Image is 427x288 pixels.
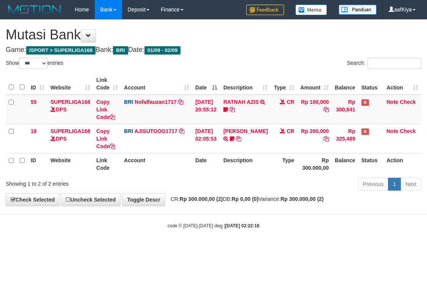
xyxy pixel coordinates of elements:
th: Date [192,153,220,175]
span: BRI [124,128,133,134]
a: Copy Rp 100,000 to clipboard [323,106,329,113]
a: Next [400,178,421,191]
a: SUPERLIGA168 [50,99,90,105]
th: Website [47,153,93,175]
a: Check [400,99,416,105]
h4: Game: Bank: Date: [6,46,421,54]
a: Note [386,128,398,134]
a: Copy Link Code [96,99,115,120]
th: Link Code [93,153,121,175]
td: Rp 300,841 [332,95,358,124]
span: Has Note [361,99,369,106]
td: DPS [47,95,93,124]
div: Showing 1 to 2 of 2 entries [6,177,172,188]
span: BRI [113,46,128,55]
td: [DATE] 20:55:12 [192,95,220,124]
a: Toggle Descr [122,193,165,206]
img: Feedback.jpg [246,5,284,15]
strong: Rp 300.000,00 (2) [281,196,324,202]
span: BRI [124,99,133,105]
label: Show entries [6,58,63,69]
td: DPS [47,124,93,153]
h1: Mutasi Bank [6,27,421,42]
th: Description [220,153,271,175]
a: AJISUTOOO1717 [135,128,177,134]
td: Rp 100,000 [297,95,332,124]
strong: Rp 300.000,00 (2) [180,196,223,202]
td: Rp 325,489 [332,124,358,153]
input: Search: [367,58,421,69]
strong: [DATE] 02:22:18 [225,223,259,229]
th: Type: activate to sort column ascending [271,73,297,95]
th: Account [121,153,192,175]
a: Copy Nofalfauzan1717 to clipboard [178,99,183,105]
a: Note [386,99,398,105]
td: Rp 200,000 [297,124,332,153]
a: Nofalfauzan1717 [135,99,176,105]
th: Type [271,153,297,175]
span: 01/09 - 02/09 [144,46,181,55]
td: [DATE] 02:05:53 [192,124,220,153]
th: Status [358,153,384,175]
th: Balance [332,153,358,175]
th: Amount: activate to sort column ascending [297,73,332,95]
span: CR [287,99,294,105]
a: RATNAH AZIS [223,99,259,105]
a: 1 [388,178,401,191]
th: Date: activate to sort column descending [192,73,220,95]
span: CR [287,128,294,134]
th: Balance [332,73,358,95]
span: CR: DB: Variance: [167,196,324,202]
th: Link Code: activate to sort column ascending [93,73,121,95]
strong: Rp 0,00 (0) [232,196,259,202]
a: Copy Link Code [96,128,115,149]
select: Showentries [19,58,47,69]
a: Copy RATNAH AZIS to clipboard [229,106,235,113]
span: 18 [31,128,37,134]
th: Action: activate to sort column ascending [383,73,421,95]
a: Previous [358,178,388,191]
a: Uncheck Selected [61,193,121,206]
a: Copy ARKADIUS to clipboard [236,136,241,142]
th: Website: activate to sort column ascending [47,73,93,95]
a: SUPERLIGA168 [50,128,90,134]
label: Search: [347,58,421,69]
th: Status [358,73,384,95]
span: ISPORT > SUPERLIGA168 [26,46,96,55]
span: Has Note [361,128,369,135]
th: ID: activate to sort column ascending [28,73,47,95]
small: code © [DATE]-[DATE] dwg | [168,223,259,229]
th: Account: activate to sort column ascending [121,73,192,95]
img: panduan.png [339,5,377,15]
a: Check [400,128,416,134]
th: Rp 300.000,00 [297,153,332,175]
th: Action [383,153,421,175]
a: Check Selected [6,193,60,206]
th: ID [28,153,47,175]
a: [PERSON_NAME] [223,128,268,134]
a: Copy Rp 200,000 to clipboard [323,136,329,142]
a: Copy AJISUTOOO1717 to clipboard [179,128,184,134]
img: Button%20Memo.svg [295,5,327,15]
span: 55 [31,99,37,105]
img: MOTION_logo.png [6,4,63,15]
th: Description: activate to sort column ascending [220,73,271,95]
